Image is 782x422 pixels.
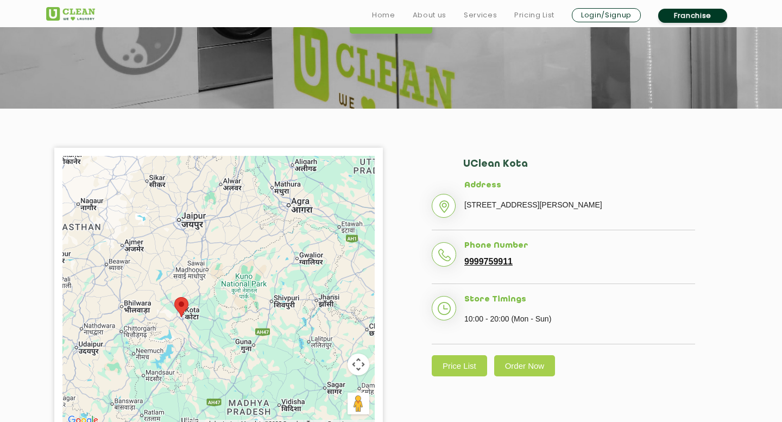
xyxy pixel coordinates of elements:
a: Home [372,9,395,22]
h2: UClean Kota [463,159,695,181]
h5: Store Timings [464,295,695,305]
a: Pricing List [514,9,554,22]
a: Login/Signup [572,8,641,22]
a: 9999759911 [464,257,513,267]
a: Price List [432,355,487,376]
a: Order Now [494,355,556,376]
button: Map camera controls [348,354,369,375]
h5: Phone Number [464,241,695,251]
p: [STREET_ADDRESS][PERSON_NAME] [464,197,695,213]
a: About us [413,9,446,22]
p: 10:00 - 20:00 (Mon - Sun) [464,311,695,327]
a: Services [464,9,497,22]
a: Franchise [658,9,727,23]
img: UClean Laundry and Dry Cleaning [46,7,95,21]
button: Drag Pegman onto the map to open Street View [348,393,369,414]
h5: Address [464,181,695,191]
